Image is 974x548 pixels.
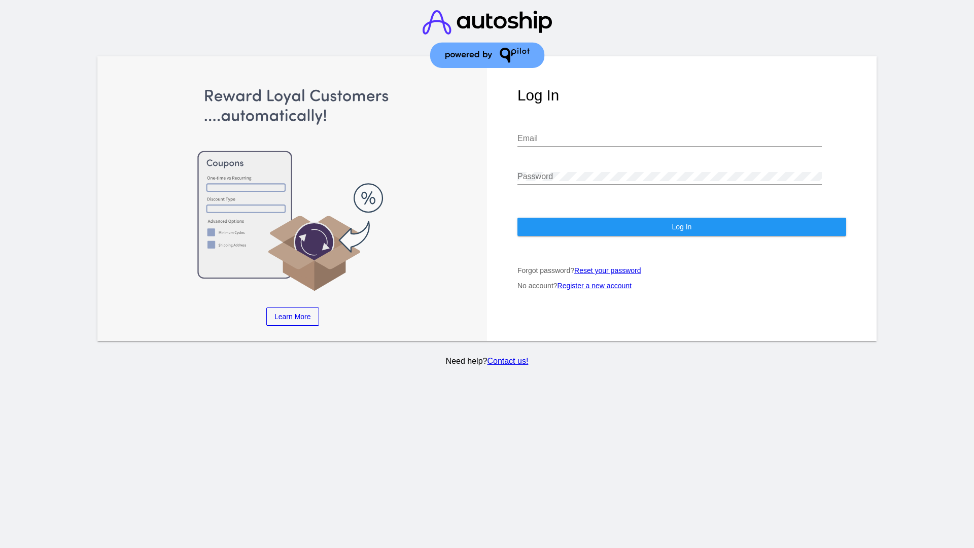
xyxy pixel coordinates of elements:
[517,87,846,104] h1: Log In
[517,266,846,275] p: Forgot password?
[558,282,632,290] a: Register a new account
[487,357,528,365] a: Contact us!
[274,313,311,321] span: Learn More
[517,218,846,236] button: Log In
[128,87,457,292] img: Apply Coupons Automatically to Scheduled Orders with QPilot
[96,357,879,366] p: Need help?
[672,223,691,231] span: Log In
[266,307,319,326] a: Learn More
[574,266,641,275] a: Reset your password
[517,282,846,290] p: No account?
[517,134,822,143] input: Email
